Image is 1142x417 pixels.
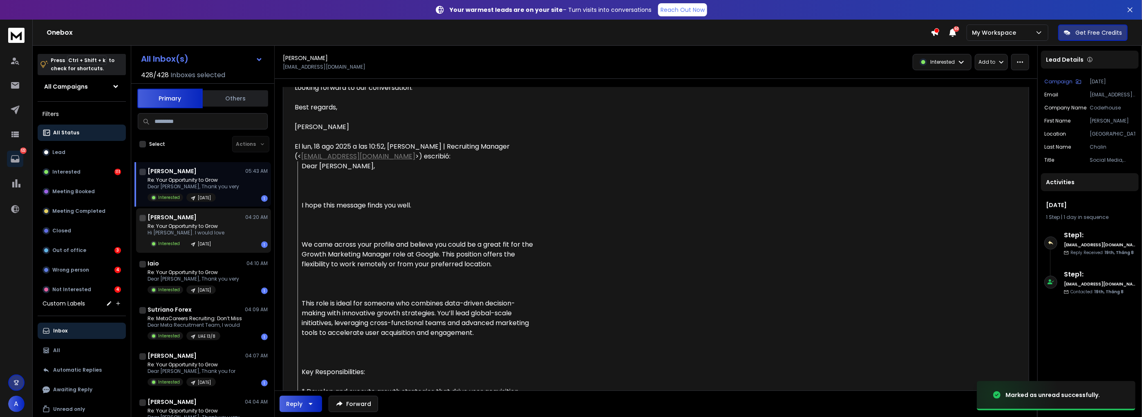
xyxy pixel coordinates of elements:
h1: [PERSON_NAME] [283,54,328,62]
strong: Your warmest leads are on your site [450,6,563,14]
p: Social Media, Content & PR Manager [1090,157,1135,163]
div: 1 [261,241,268,248]
p: Dear [PERSON_NAME], Thank you very [148,276,239,282]
button: Others [203,89,268,107]
p: [DATE] [198,287,211,293]
p: Not Interested [52,286,91,293]
button: Closed [38,223,126,239]
span: Ctrl + Shift + k [67,56,107,65]
p: Reach Out Now [661,6,705,14]
h1: [PERSON_NAME] [148,352,197,360]
p: Lead [52,149,65,156]
button: All Campaigns [38,78,126,95]
button: All [38,342,126,359]
div: Reply [286,400,302,408]
p: Interested [930,59,955,65]
p: Interested [158,333,180,339]
div: El lun, 18 ago 2025 a las 10:52, [PERSON_NAME] | Recruiting Manager (< >) escribió: [295,142,533,161]
span: 50 [954,26,959,32]
h6: Step 1 : [1064,230,1135,240]
p: 04:09 AM [245,306,268,313]
button: A [8,396,25,412]
p: 04:07 AM [245,352,268,359]
div: 1 [261,288,268,294]
p: title [1044,157,1054,163]
h1: Iaio [148,259,159,268]
p: Contacted [1070,289,1124,295]
label: Select [149,141,165,147]
p: Meeting Booked [52,188,95,195]
p: [PERSON_NAME] [1090,118,1135,124]
p: Re: Your Opportunity to Grow [148,223,224,230]
p: Lead Details [1046,56,1084,64]
p: Closed [52,227,71,234]
p: Interested [52,169,81,175]
span: 19th, Tháng 8 [1094,289,1124,295]
h3: Inboxes selected [170,70,225,80]
span: 428 / 428 [141,70,169,80]
p: Interested [158,379,180,385]
p: All [53,347,60,354]
h3: Custom Labels [43,299,85,308]
p: First Name [1044,118,1070,124]
button: Primary [137,89,203,108]
p: Re: Your Opportunity to Grow [148,408,240,414]
button: Out of office3 [38,242,126,259]
div: 1 [261,380,268,386]
p: Re: Your Opportunity to Grow [148,361,235,368]
p: Last Name [1044,144,1071,150]
p: Interested [158,287,180,293]
p: 05:43 AM [245,168,268,174]
h1: [DATE] [1046,201,1134,209]
p: [EMAIL_ADDRESS][DOMAIN_NAME] [1090,91,1135,98]
button: Meeting Completed [38,203,126,219]
p: Re: Your Opportunity to Grow [148,269,239,276]
p: 04:04 AM [245,399,268,405]
button: Lead [38,144,126,161]
p: [DATE] [198,241,211,247]
p: Unread only [53,406,85,413]
p: Campaign [1044,78,1073,85]
div: Marked as unread successfully. [1005,391,1100,399]
p: My Workspace [972,29,1019,37]
p: Awaiting Reply [53,386,92,393]
p: 04:10 AM [246,260,268,267]
button: Meeting Booked [38,183,126,200]
p: 04:20 AM [245,214,268,221]
button: Not Interested4 [38,281,126,298]
button: Campaign [1044,78,1082,85]
div: 4 [114,286,121,293]
p: – Turn visits into conversations [450,6,652,14]
p: Add to [979,59,995,65]
div: Activities [1041,173,1139,191]
span: 1 day in sequence [1064,214,1108,221]
p: [EMAIL_ADDRESS][DOMAIN_NAME] [283,64,365,70]
h6: Step 1 : [1064,270,1135,279]
h1: [PERSON_NAME] [148,213,197,221]
div: 1 [261,334,268,340]
p: 122 [20,147,27,154]
div: | [1046,214,1134,221]
p: Interested [158,241,180,247]
div: 4 [114,267,121,273]
h1: [PERSON_NAME] [148,167,197,175]
button: Get Free Credits [1058,25,1128,41]
p: UAE 13/8 [198,333,215,339]
button: Forward [329,396,378,412]
p: Hi [PERSON_NAME]. I would love [148,230,224,236]
h1: Sutriano Forex [148,306,192,314]
p: Re: MetaCareers Recruiting: Don’t Miss [148,315,242,322]
p: Company Name [1044,105,1086,111]
p: [DATE] [198,195,211,201]
p: Coderhouse [1090,105,1135,111]
p: Meeting Completed [52,208,105,214]
h6: [EMAIL_ADDRESS][DOMAIN_NAME] [1064,242,1135,248]
h1: All Campaigns [44,83,88,91]
p: Get Free Credits [1075,29,1122,37]
div: 111 [114,169,121,175]
p: All Status [53,129,79,136]
h6: [EMAIL_ADDRESS][DOMAIN_NAME] [1064,281,1135,287]
button: Inbox [38,323,126,339]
